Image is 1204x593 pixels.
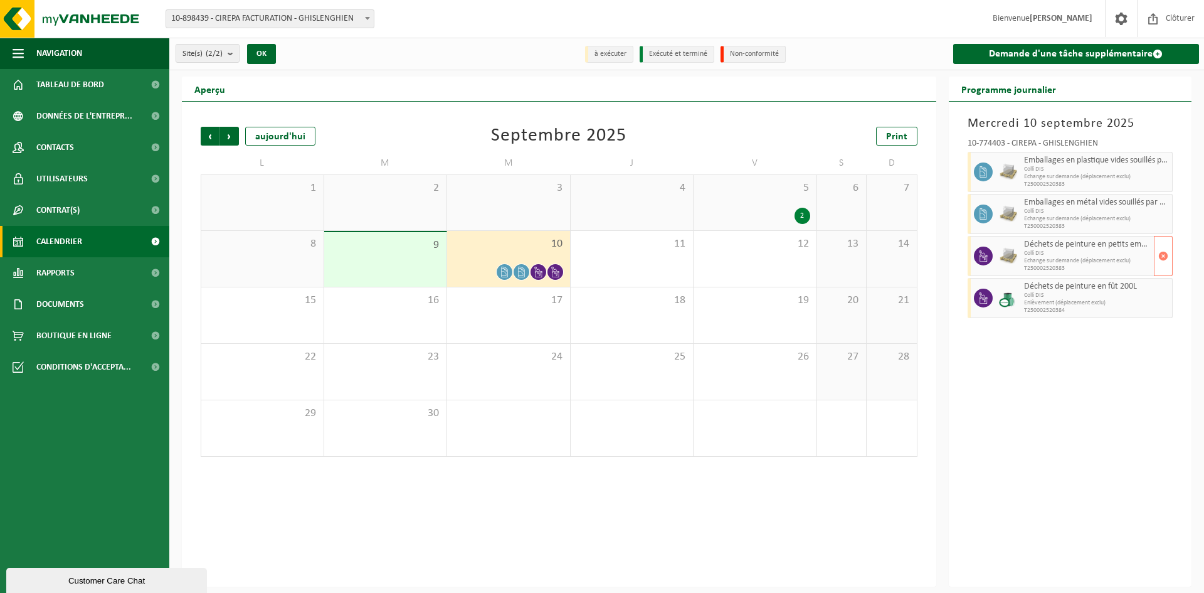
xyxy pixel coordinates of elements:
[330,350,441,364] span: 23
[577,294,687,307] span: 18
[166,9,374,28] span: 10-898439 - CIREPA FACTURATION - GHISLENGHIEN
[36,257,75,289] span: Rapports
[176,44,240,63] button: Site(s)(2/2)
[36,226,82,257] span: Calendrier
[585,46,633,63] li: à exécuter
[36,195,80,226] span: Contrat(s)
[36,320,112,351] span: Boutique en ligne
[999,247,1018,265] img: LP-PA-00000-WDN-11
[694,152,817,174] td: V
[453,294,564,307] span: 17
[700,237,810,251] span: 12
[1024,257,1151,265] span: Echange sur demande (déplacement exclu)
[166,10,374,28] span: 10-898439 - CIREPA FACTURATION - GHISLENGHIEN
[1030,14,1092,23] strong: [PERSON_NAME]
[876,127,917,146] a: Print
[817,152,867,174] td: S
[700,294,810,307] span: 19
[823,237,860,251] span: 13
[208,294,317,307] span: 15
[447,152,571,174] td: M
[1024,156,1170,166] span: Emballages en plastique vides souillés par des substances dangereuses
[245,127,315,146] div: aujourd'hui
[247,44,276,64] button: OK
[873,181,910,195] span: 7
[1024,173,1170,181] span: Echange sur demande (déplacement exclu)
[795,208,810,224] div: 2
[1024,265,1151,272] span: T250002520383
[36,289,84,320] span: Documents
[201,127,219,146] span: Précédent
[1024,223,1170,230] span: T250002520383
[1024,282,1170,292] span: Déchets de peinture en fût 200L
[330,238,441,252] span: 9
[1024,292,1170,299] span: Colli DIS
[201,152,324,174] td: L
[1024,181,1170,188] span: T250002520383
[640,46,714,63] li: Exécuté et terminé
[577,181,687,195] span: 4
[1024,198,1170,208] span: Emballages en métal vides souillés par des substances dangereuses
[700,350,810,364] span: 26
[1024,166,1170,173] span: Colli DIS
[873,294,910,307] span: 21
[208,407,317,420] span: 29
[968,114,1173,133] h3: Mercredi 10 septembre 2025
[968,139,1173,152] div: 10-774403 - CIREPA - GHISLENGHIEN
[1024,208,1170,215] span: Colli DIS
[330,407,441,420] span: 30
[330,181,441,195] span: 2
[1024,215,1170,223] span: Echange sur demande (déplacement exclu)
[220,127,239,146] span: Suivant
[873,237,910,251] span: 14
[6,565,209,593] iframe: chat widget
[1024,250,1151,257] span: Colli DIS
[999,205,1018,223] img: LP-PA-00000-WDN-11
[867,152,917,174] td: D
[324,152,448,174] td: M
[823,181,860,195] span: 6
[182,77,238,101] h2: Aperçu
[999,163,1018,181] img: LP-PA-00000-WDN-11
[823,294,860,307] span: 20
[491,127,626,146] div: Septembre 2025
[953,44,1200,64] a: Demande d'une tâche supplémentaire
[571,152,694,174] td: J
[1024,307,1170,314] span: T250002520384
[823,350,860,364] span: 27
[700,181,810,195] span: 5
[577,237,687,251] span: 11
[949,77,1069,101] h2: Programme journalier
[208,350,317,364] span: 22
[330,294,441,307] span: 16
[577,350,687,364] span: 25
[36,163,88,195] span: Utilisateurs
[1024,240,1151,250] span: Déchets de peinture en petits emballages
[453,181,564,195] span: 3
[36,38,82,69] span: Navigation
[873,350,910,364] span: 28
[1024,299,1170,307] span: Enlèvement (déplacement exclu)
[36,69,104,100] span: Tableau de bord
[886,132,907,142] span: Print
[453,350,564,364] span: 24
[999,289,1018,307] img: PB-OT-0200-CU
[206,50,223,58] count: (2/2)
[36,351,131,383] span: Conditions d'accepta...
[208,237,317,251] span: 8
[36,100,132,132] span: Données de l'entrepr...
[182,45,223,63] span: Site(s)
[36,132,74,163] span: Contacts
[208,181,317,195] span: 1
[453,237,564,251] span: 10
[721,46,786,63] li: Non-conformité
